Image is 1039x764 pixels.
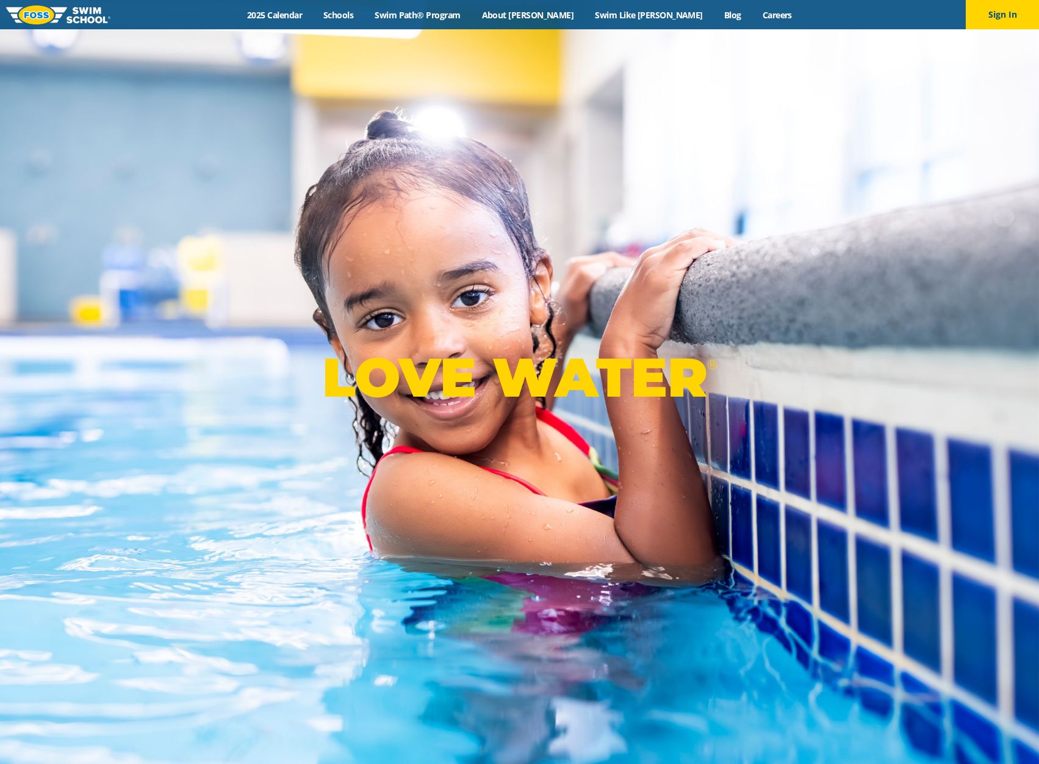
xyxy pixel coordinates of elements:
a: Schools [313,9,364,21]
img: FOSS Swim School Logo [6,5,110,24]
a: Blog [713,9,752,21]
a: Swim Path® Program [364,9,471,21]
p: LOVE WATER [322,345,717,410]
a: Careers [752,9,802,21]
a: Swim Like [PERSON_NAME] [584,9,714,21]
a: About [PERSON_NAME] [471,9,584,21]
a: 2025 Calendar [237,9,313,21]
sup: ® [707,357,717,372]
